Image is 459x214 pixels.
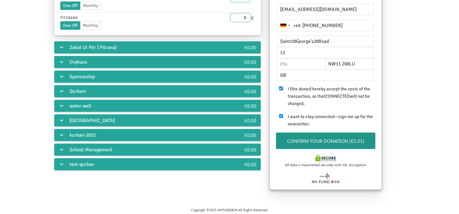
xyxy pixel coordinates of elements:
[276,162,375,167] div: All data is transmitted securely with SSL encryption
[278,36,374,47] input: Address Line 1
[54,144,222,156] div: School Management
[326,93,350,99] span: CONNECTED
[54,129,222,141] div: kurban-2025
[278,69,374,81] input: Country
[278,20,301,31] button: Selected country
[245,117,256,124] span: €0.00
[54,85,222,97] div: Qurbani
[276,133,375,149] button: Confirm your donation (€1.31)
[245,146,256,153] span: €0.00
[278,4,374,15] input: Enter Your Email *
[54,41,222,54] div: Zakat Ul Fitr ( Fitrana)
[54,56,222,68] div: Orphans
[245,88,256,94] span: €0.00
[278,58,326,70] input: City
[326,58,374,70] input: Postal code
[293,22,301,29] div: +49
[54,71,222,83] div: Sponsorship
[278,47,374,58] input: Address Line 2
[245,132,256,138] span: €0.00
[245,59,256,65] span: €0.00
[56,14,166,21] div: trrraaaa
[251,13,254,22] span: €
[80,21,101,30] label: Monthly
[245,161,256,167] span: €0.00
[54,158,222,170] div: test-qurban
[245,73,256,80] span: €0.00
[54,100,222,112] div: water well
[278,20,374,31] input: 1512 3456789
[288,114,373,127] span: I want to stay connected—sign me up for the newsletter.
[191,208,268,212] span: Copyright © 2025 MYFUNDBOX All Rights Reserved.
[54,114,222,127] div: [GEOGRAPHIC_DATA]
[60,2,80,10] label: One-Off
[288,86,371,106] span: I (the donor) hereby accept the costs of the transaction, so that will not be charged.
[60,21,80,30] label: One-Off
[245,44,256,51] span: €0.00
[80,2,101,10] label: Monthly
[245,103,256,109] span: €0.00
